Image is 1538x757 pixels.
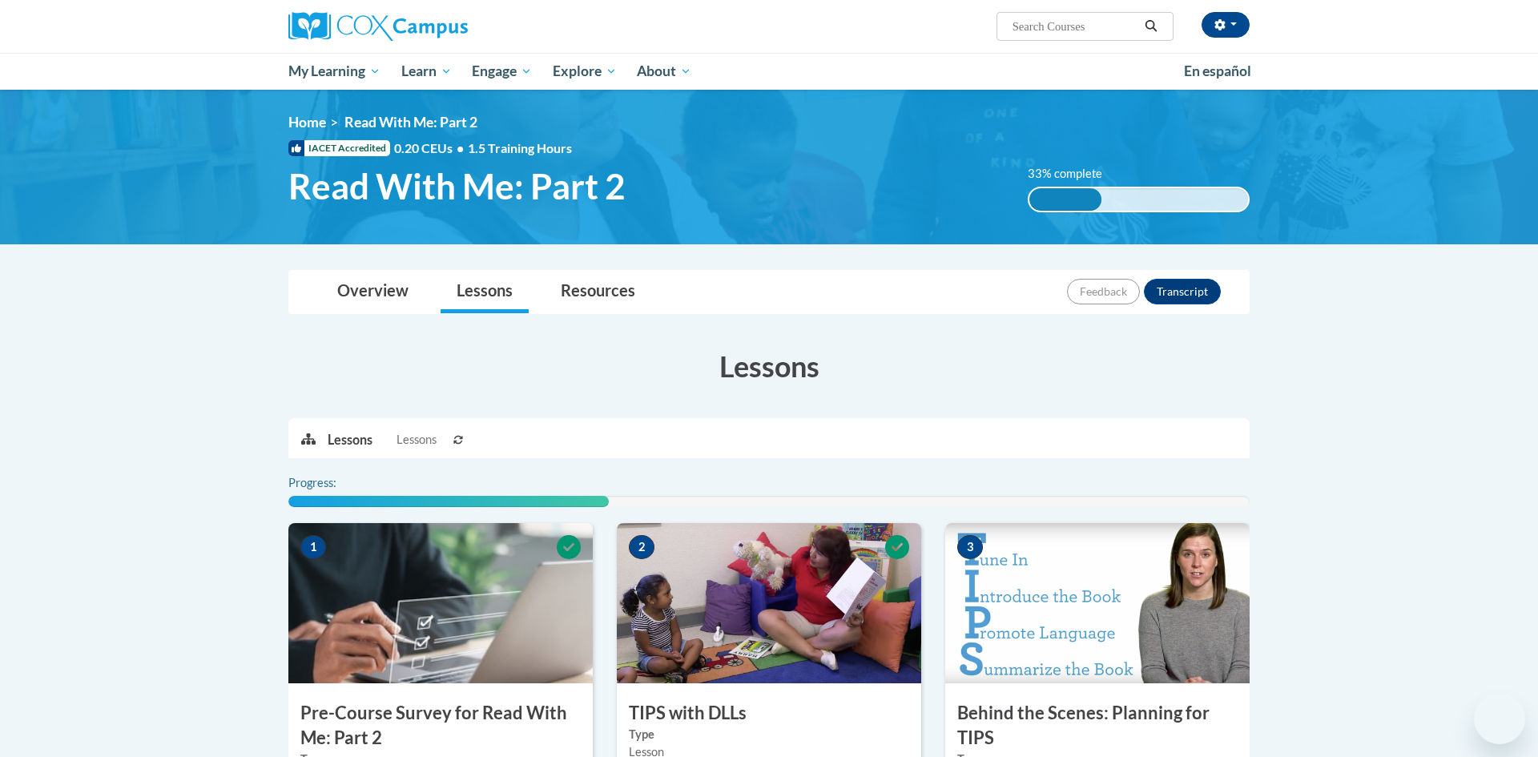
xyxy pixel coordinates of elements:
[1474,693,1525,744] iframe: Button to launch messaging window
[627,53,703,90] a: About
[1202,12,1250,38] button: Account Settings
[288,523,593,683] img: Course Image
[288,165,626,207] span: Read With Me: Part 2
[542,53,627,90] a: Explore
[278,53,391,90] a: My Learning
[553,62,617,81] span: Explore
[288,12,468,41] img: Cox Campus
[300,535,326,559] span: 1
[637,62,691,81] span: About
[288,140,390,156] span: IACET Accredited
[288,12,593,41] a: Cox Campus
[264,53,1274,90] div: Main menu
[1184,62,1251,79] span: En español
[472,62,532,81] span: Engage
[945,701,1250,751] h3: Behind the Scenes: Planning for TIPS
[288,62,380,81] span: My Learning
[1139,17,1163,36] button: Search
[288,701,593,751] h3: Pre-Course Survey for Read With Me: Part 2
[1028,165,1120,183] label: 33% complete
[441,271,529,313] a: Lessons
[288,346,1250,386] h3: Lessons
[1174,54,1262,88] a: En español
[617,701,921,726] h3: TIPS with DLLs
[468,140,572,155] span: 1.5 Training Hours
[629,726,909,743] label: Type
[957,535,983,559] span: 3
[461,53,542,90] a: Engage
[328,431,372,449] p: Lessons
[397,431,437,449] span: Lessons
[545,271,651,313] a: Resources
[457,140,464,155] span: •
[401,62,452,81] span: Learn
[617,523,921,683] img: Course Image
[344,114,477,131] span: Read With Me: Part 2
[1011,17,1139,36] input: Search Courses
[288,474,380,492] label: Progress:
[288,114,326,131] a: Home
[1144,279,1221,304] button: Transcript
[391,53,462,90] a: Learn
[321,271,425,313] a: Overview
[629,535,654,559] span: 2
[394,139,468,157] span: 0.20 CEUs
[1029,188,1101,211] div: 33% complete
[1067,279,1140,304] button: Feedback
[945,523,1250,683] img: Course Image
